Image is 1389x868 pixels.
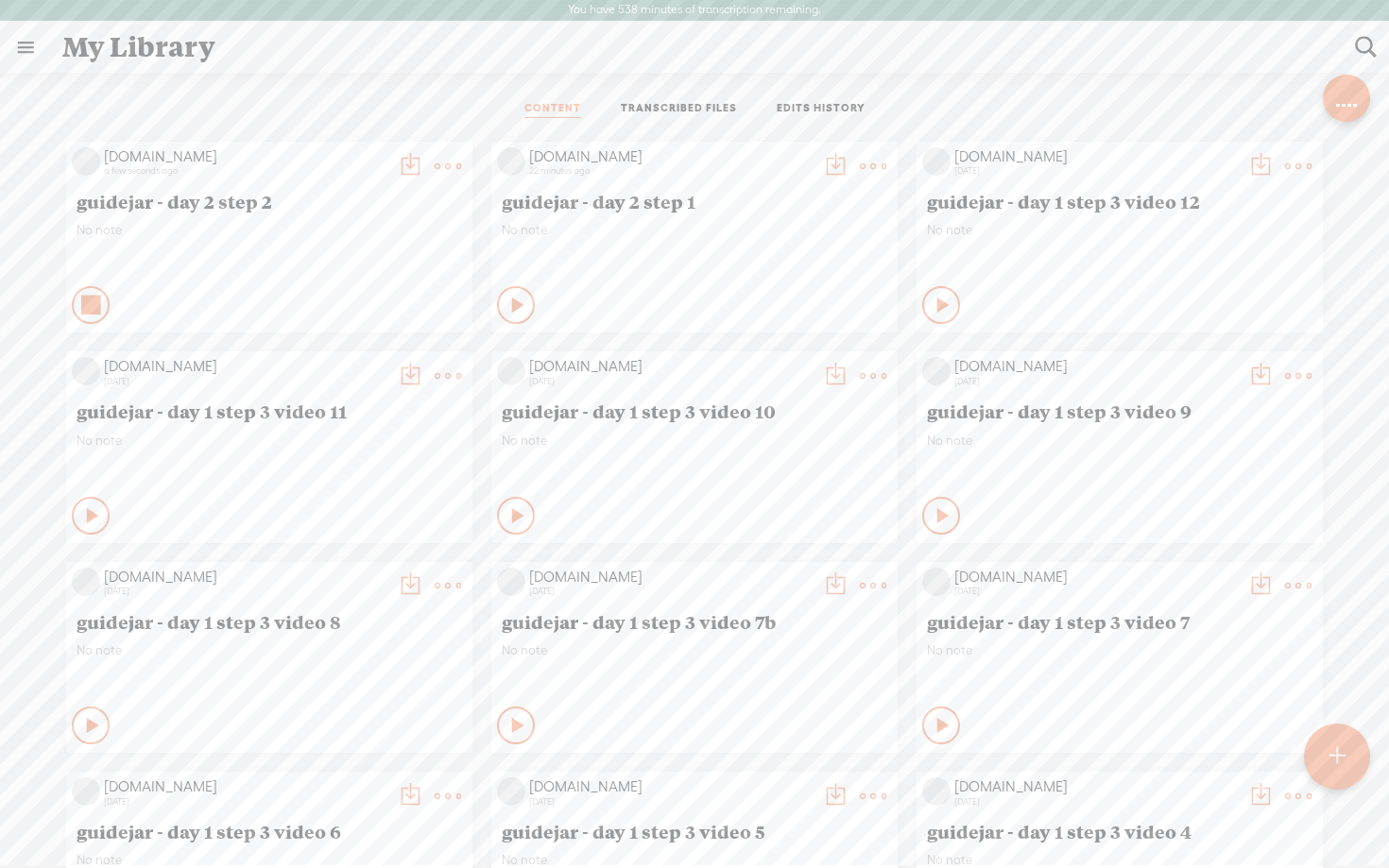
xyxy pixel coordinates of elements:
span: No note [502,222,887,238]
span: guidejar - day 1 step 3 video 5 [502,820,887,842]
span: guidejar - day 2 step 1 [502,190,887,213]
img: videoLoading.png [922,147,951,176]
span: No note [502,852,887,868]
div: [DOMAIN_NAME] [104,357,387,376]
div: [DATE] [954,586,1238,597]
img: videoLoading.png [497,568,525,596]
span: No note [927,852,1312,868]
span: guidejar - day 1 step 3 video 8 [77,610,462,633]
span: No note [77,222,462,238]
span: No note [502,642,887,658]
div: My Library [49,23,1342,72]
div: [DATE] [954,796,1238,808]
label: You have 538 minutes of transcription remaining. [568,3,821,18]
span: guidejar - day 1 step 3 video 4 [927,820,1312,842]
span: guidejar - day 2 step 2 [77,190,462,213]
div: [DATE] [104,586,387,597]
span: No note [927,433,1312,449]
img: videoLoading.png [72,147,100,176]
img: videoLoading.png [497,777,525,806]
span: guidejar - day 1 step 3 video 9 [927,400,1312,422]
span: No note [77,642,462,658]
span: guidejar - day 1 step 3 video 10 [502,400,887,422]
div: [DOMAIN_NAME] [954,568,1238,587]
span: No note [502,433,887,449]
div: [DOMAIN_NAME] [104,147,387,166]
div: [DOMAIN_NAME] [529,568,813,587]
img: videoLoading.png [72,568,100,596]
div: [DOMAIN_NAME] [529,777,813,796]
div: [DATE] [104,796,387,808]
span: No note [927,642,1312,658]
div: [DOMAIN_NAME] [954,147,1238,166]
div: [DATE] [954,165,1238,177]
img: videoLoading.png [922,568,951,596]
a: EDITS HISTORY [777,101,866,118]
img: videoLoading.png [72,777,100,806]
div: [DOMAIN_NAME] [104,777,387,796]
img: videoLoading.png [72,357,100,385]
div: [DOMAIN_NAME] [954,357,1238,376]
span: No note [77,852,462,868]
img: videoLoading.png [922,777,951,806]
span: guidejar - day 1 step 3 video 7b [502,610,887,633]
span: guidejar - day 1 step 3 video 7 [927,610,1312,633]
div: [DATE] [529,376,813,387]
div: [DATE] [104,376,387,387]
img: videoLoading.png [497,357,525,385]
span: No note [77,433,462,449]
div: [DOMAIN_NAME] [104,568,387,587]
span: No note [927,222,1312,238]
div: [DATE] [529,796,813,808]
div: [DATE] [529,586,813,597]
div: a few seconds ago [104,165,387,177]
img: videoLoading.png [497,147,525,176]
a: TRANSCRIBED FILES [621,101,737,118]
div: [DOMAIN_NAME] [529,357,813,376]
div: [DOMAIN_NAME] [529,147,813,166]
div: 22 minutes ago [529,165,813,177]
img: videoLoading.png [922,357,951,385]
span: guidejar - day 1 step 3 video 6 [77,820,462,842]
div: [DATE] [954,376,1238,387]
a: CONTENT [524,101,581,118]
div: [DOMAIN_NAME] [954,777,1238,796]
span: guidejar - day 1 step 3 video 12 [927,190,1312,213]
span: guidejar - day 1 step 3 video 11 [77,400,462,422]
